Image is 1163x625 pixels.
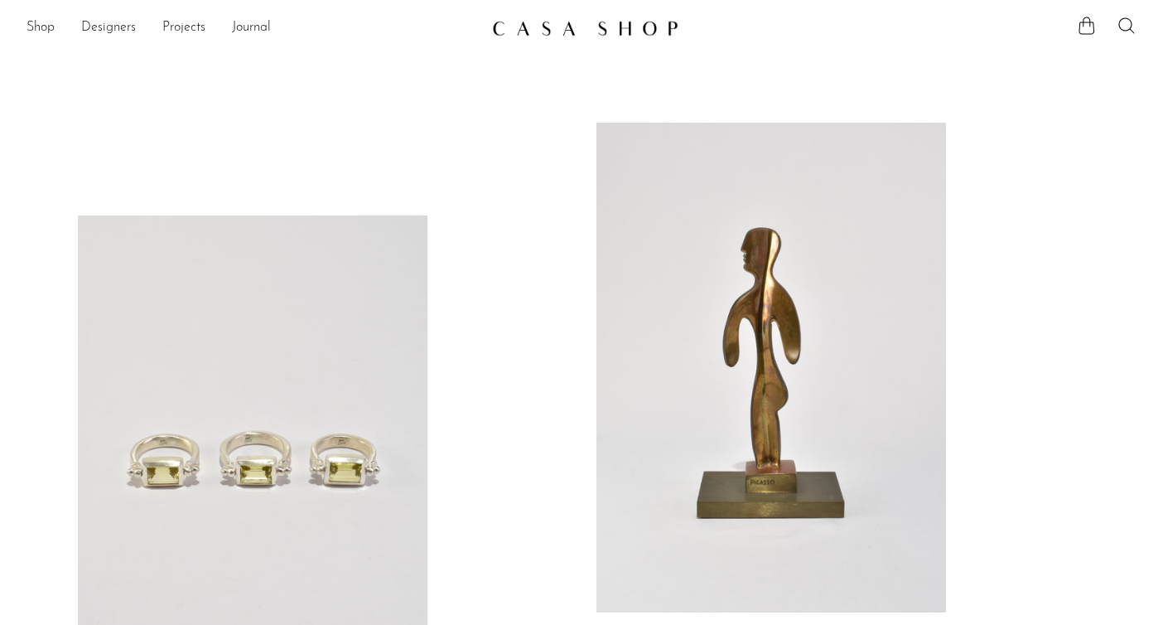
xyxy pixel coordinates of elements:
a: Shop [27,17,55,39]
a: Projects [162,17,205,39]
nav: Desktop navigation [27,14,479,42]
a: Journal [232,17,271,39]
a: Designers [81,17,136,39]
ul: NEW HEADER MENU [27,14,479,42]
